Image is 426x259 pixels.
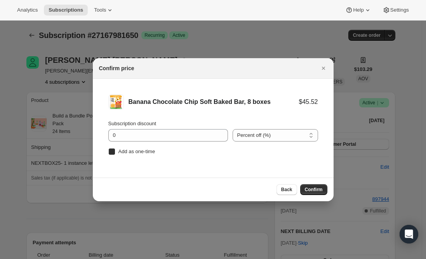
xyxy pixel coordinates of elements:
button: Subscriptions [44,5,88,16]
span: Tools [94,7,106,13]
h2: Confirm price [99,64,134,72]
button: Confirm [300,184,327,195]
button: Analytics [12,5,42,16]
span: Add as one-time [118,148,155,154]
img: Banana Chocolate Chip Soft Baked Bar, 8 boxes [108,94,124,110]
span: Confirm [305,186,323,193]
span: Settings [390,7,409,13]
div: $45.52 [299,98,318,106]
button: Help [341,5,376,16]
button: Tools [89,5,118,16]
span: Help [353,7,363,13]
span: Back [281,186,292,193]
span: Subscription discount [108,121,156,126]
button: Settings [378,5,414,16]
button: Close [318,63,329,74]
span: Subscriptions [49,7,83,13]
div: Open Intercom Messenger [400,225,418,243]
div: Banana Chocolate Chip Soft Baked Bar, 8 boxes [129,98,299,106]
span: Analytics [17,7,38,13]
button: Back [276,184,297,195]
